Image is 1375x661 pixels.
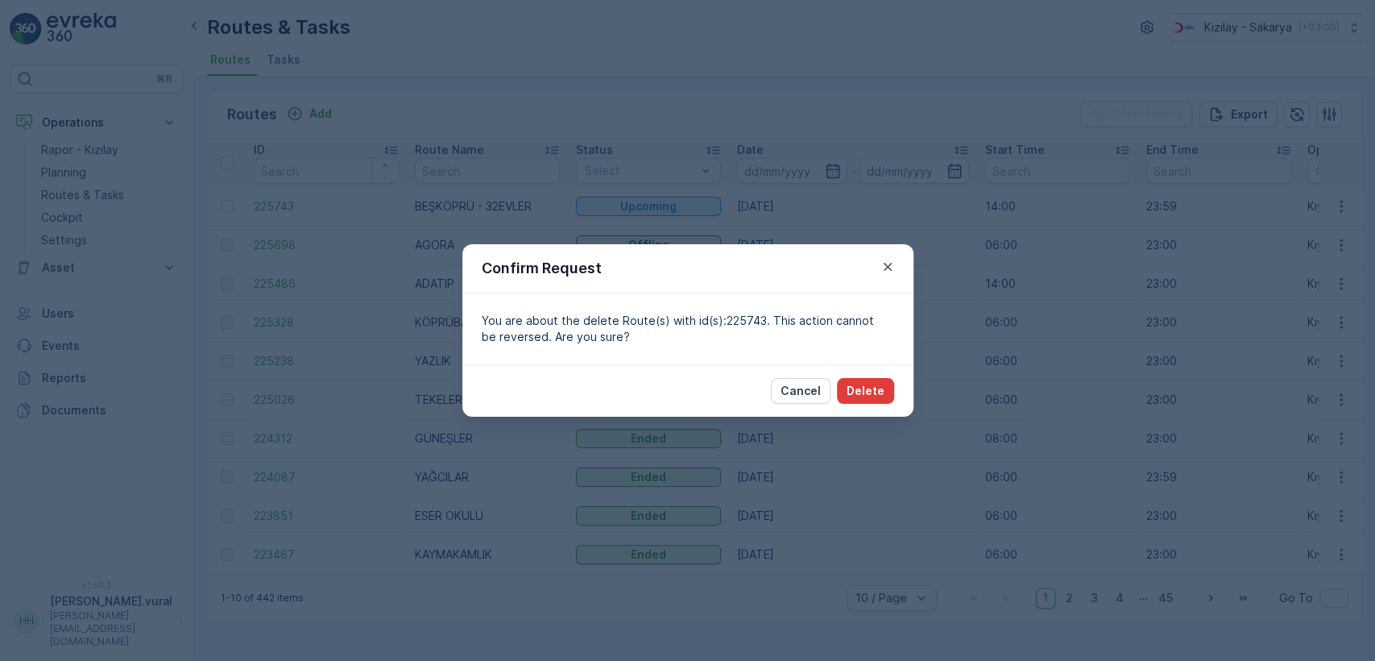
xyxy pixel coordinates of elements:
p: You are about the delete Route(s) with id(s):225743. This action cannot be reversed. Are you sure? [482,313,894,345]
button: Cancel [771,378,830,404]
p: Delete [847,383,884,399]
button: Delete [837,378,894,404]
p: Cancel [781,383,821,399]
p: Confirm Request [482,257,602,280]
